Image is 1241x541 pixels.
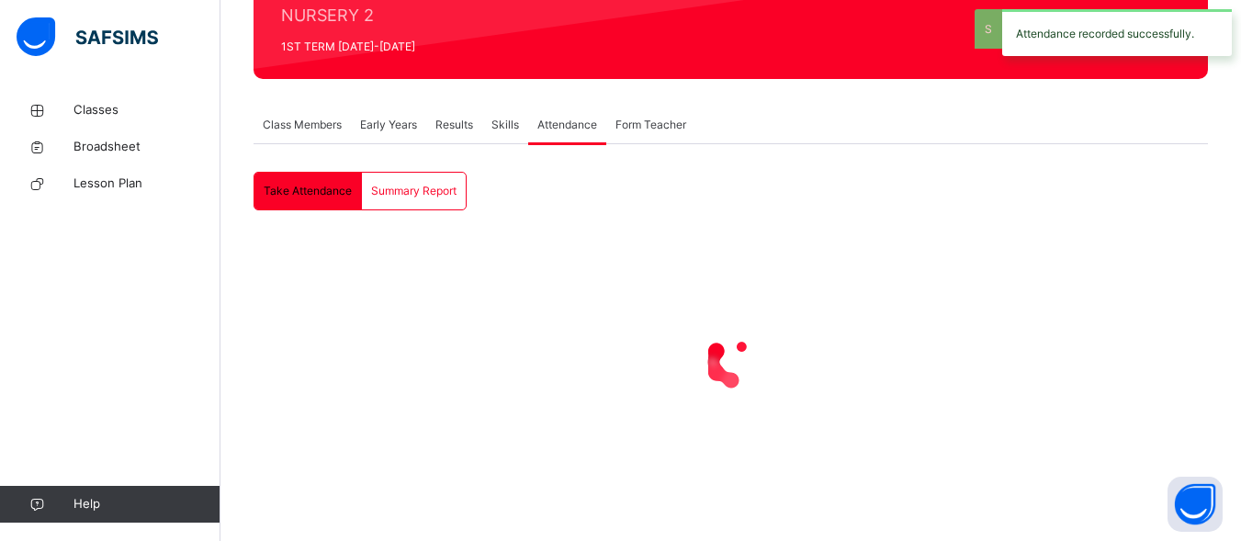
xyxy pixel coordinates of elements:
[360,117,417,133] span: Early Years
[1168,477,1223,532] button: Open asap
[17,17,158,56] img: safsims
[73,101,220,119] span: Classes
[281,39,636,55] span: 1ST TERM [DATE]-[DATE]
[537,117,597,133] span: Attendance
[73,138,220,156] span: Broadsheet
[73,495,220,513] span: Help
[615,117,686,133] span: Form Teacher
[73,175,220,193] span: Lesson Plan
[1002,9,1232,56] div: Attendance recorded successfully.
[263,117,342,133] span: Class Members
[371,183,457,199] span: Summary Report
[264,183,352,199] span: Take Attendance
[491,117,519,133] span: Skills
[435,117,473,133] span: Results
